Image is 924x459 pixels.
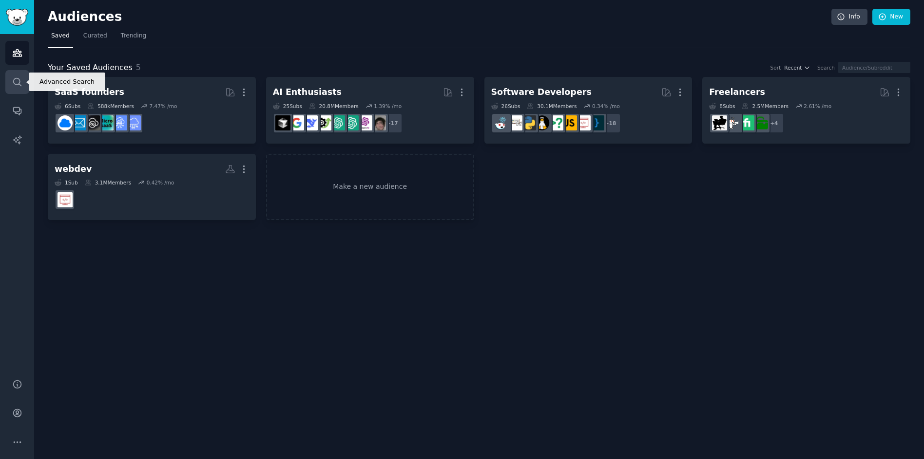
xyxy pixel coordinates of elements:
[521,115,536,130] img: Python
[55,163,92,175] div: webdev
[535,115,550,130] img: linux
[330,115,345,130] img: chatgpt_promptDesign
[51,32,70,40] span: Saved
[273,103,302,110] div: 25 Sub s
[548,115,563,130] img: cscareerquestions
[784,64,802,71] span: Recent
[85,115,100,130] img: NoCodeSaaS
[491,86,592,98] div: Software Developers
[592,103,620,110] div: 0.34 % /mo
[71,115,86,130] img: SaaS_Email_Marketing
[770,64,781,71] div: Sort
[309,103,359,110] div: 20.8M Members
[371,115,386,130] img: ArtificalIntelligence
[266,154,474,220] a: Make a new audience
[316,115,331,130] img: AItoolsCatalog
[149,103,177,110] div: 7.47 % /mo
[784,64,810,71] button: Recent
[344,115,359,130] img: chatgpt_prompts_
[527,103,577,110] div: 30.1M Members
[576,115,591,130] img: webdev
[55,103,80,110] div: 6 Sub s
[147,179,174,186] div: 0.42 % /mo
[58,192,73,207] img: webdev
[6,9,28,26] img: GummySearch logo
[121,32,146,40] span: Trending
[266,77,474,144] a: AI Enthusiasts25Subs20.8MMembers1.39% /mo+17ArtificalIntelligenceOpenAIDevchatgpt_prompts_chatgpt...
[562,115,577,130] img: javascript
[709,86,765,98] div: Freelancers
[382,113,403,133] div: + 17
[712,115,727,130] img: Freelancers
[48,28,73,48] a: Saved
[126,115,141,130] img: SaaS
[742,103,788,110] div: 2.5M Members
[753,115,768,130] img: forhire
[55,179,78,186] div: 1 Sub
[98,115,114,130] img: microsaas
[273,86,342,98] div: AI Enthusiasts
[804,103,831,110] div: 2.61 % /mo
[726,115,741,130] img: freelance_forhire
[289,115,304,130] img: GoogleGeminiAI
[80,28,111,48] a: Curated
[831,9,867,25] a: Info
[117,28,150,48] a: Trending
[872,9,910,25] a: New
[484,77,693,144] a: Software Developers26Subs30.1MMembers0.34% /mo+18programmingwebdevjavascriptcscareerquestionslinu...
[764,113,784,133] div: + 4
[48,62,133,74] span: Your Saved Audiences
[589,115,604,130] img: programming
[494,115,509,130] img: reactjs
[275,115,290,130] img: cursor
[48,9,831,25] h2: Audiences
[48,154,256,220] a: webdev1Sub3.1MMembers0.42% /mowebdev
[357,115,372,130] img: OpenAIDev
[491,103,520,110] div: 26 Sub s
[374,103,402,110] div: 1.39 % /mo
[303,115,318,130] img: DeepSeek
[112,115,127,130] img: SaaSSales
[507,115,522,130] img: learnpython
[136,63,141,72] span: 5
[85,179,131,186] div: 3.1M Members
[838,62,910,73] input: Audience/Subreddit
[739,115,754,130] img: Fiverr
[55,86,124,98] div: SaaS founders
[600,113,621,133] div: + 18
[83,32,107,40] span: Curated
[709,103,735,110] div: 8 Sub s
[87,103,134,110] div: 588k Members
[817,64,835,71] div: Search
[702,77,910,144] a: Freelancers8Subs2.5MMembers2.61% /mo+4forhireFiverrfreelance_forhireFreelancers
[58,115,73,130] img: B2BSaaS
[48,77,256,144] a: SaaS founders6Subs588kMembers7.47% /moSaaSSaaSSalesmicrosaasNoCodeSaaSSaaS_Email_MarketingB2BSaaS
